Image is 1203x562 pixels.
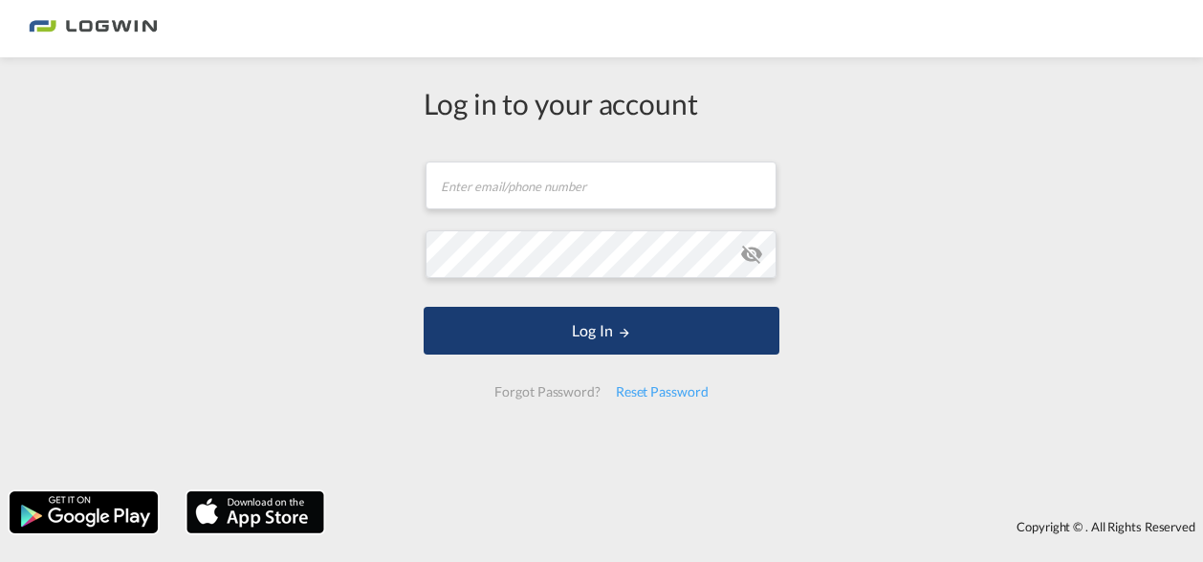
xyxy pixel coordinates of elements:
[424,83,779,123] div: Log in to your account
[426,162,776,209] input: Enter email/phone number
[8,489,160,535] img: google.png
[608,375,716,409] div: Reset Password
[185,489,326,535] img: apple.png
[29,8,158,51] img: bc73a0e0d8c111efacd525e4c8ad7d32.png
[487,375,607,409] div: Forgot Password?
[334,510,1203,543] div: Copyright © . All Rights Reserved
[424,307,779,355] button: LOGIN
[740,243,763,266] md-icon: icon-eye-off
